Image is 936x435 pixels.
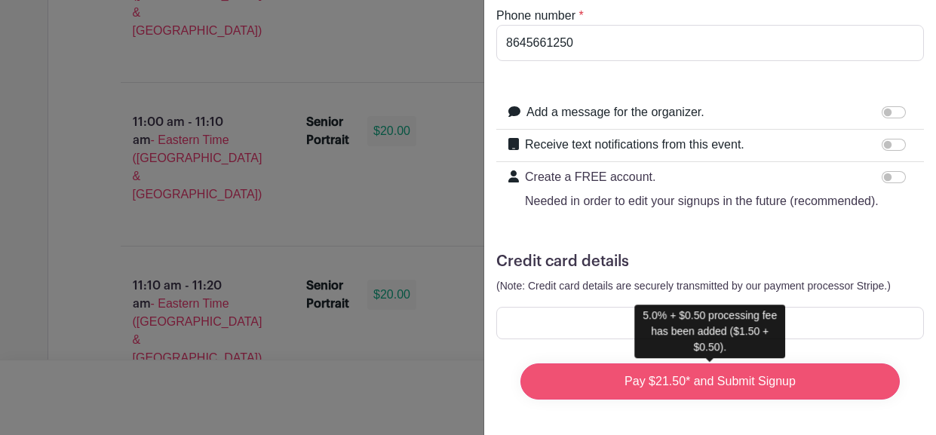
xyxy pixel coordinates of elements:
p: Needed in order to edit your signups in the future (recommended). [525,192,879,210]
label: Phone number [496,7,575,25]
p: Create a FREE account. [525,168,879,186]
label: Receive text notifications from this event. [525,136,744,154]
div: 5.0% + $0.50 processing fee has been added ($1.50 + $0.50). [634,305,785,358]
small: (Note: Credit card details are securely transmitted by our payment processor Stripe.) [496,280,891,292]
input: Pay $21.50* and Submit Signup [520,363,900,400]
h5: Credit card details [496,253,924,271]
iframe: Secure card payment input frame [506,316,914,330]
label: Add a message for the organizer. [526,103,704,121]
